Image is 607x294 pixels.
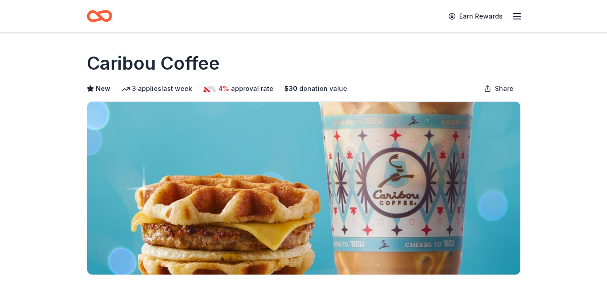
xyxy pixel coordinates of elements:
[477,80,521,98] button: Share
[96,83,110,94] span: New
[121,83,192,94] div: 3 applies last week
[218,83,229,94] span: 4%
[299,83,347,94] span: donation value
[284,83,297,94] span: $ 30
[87,102,520,275] img: Image for Caribou Coffee
[87,51,220,76] h1: Caribou Coffee
[443,8,508,24] a: Earn Rewards
[495,83,513,94] span: Share
[87,5,112,27] a: Home
[231,83,273,94] span: approval rate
